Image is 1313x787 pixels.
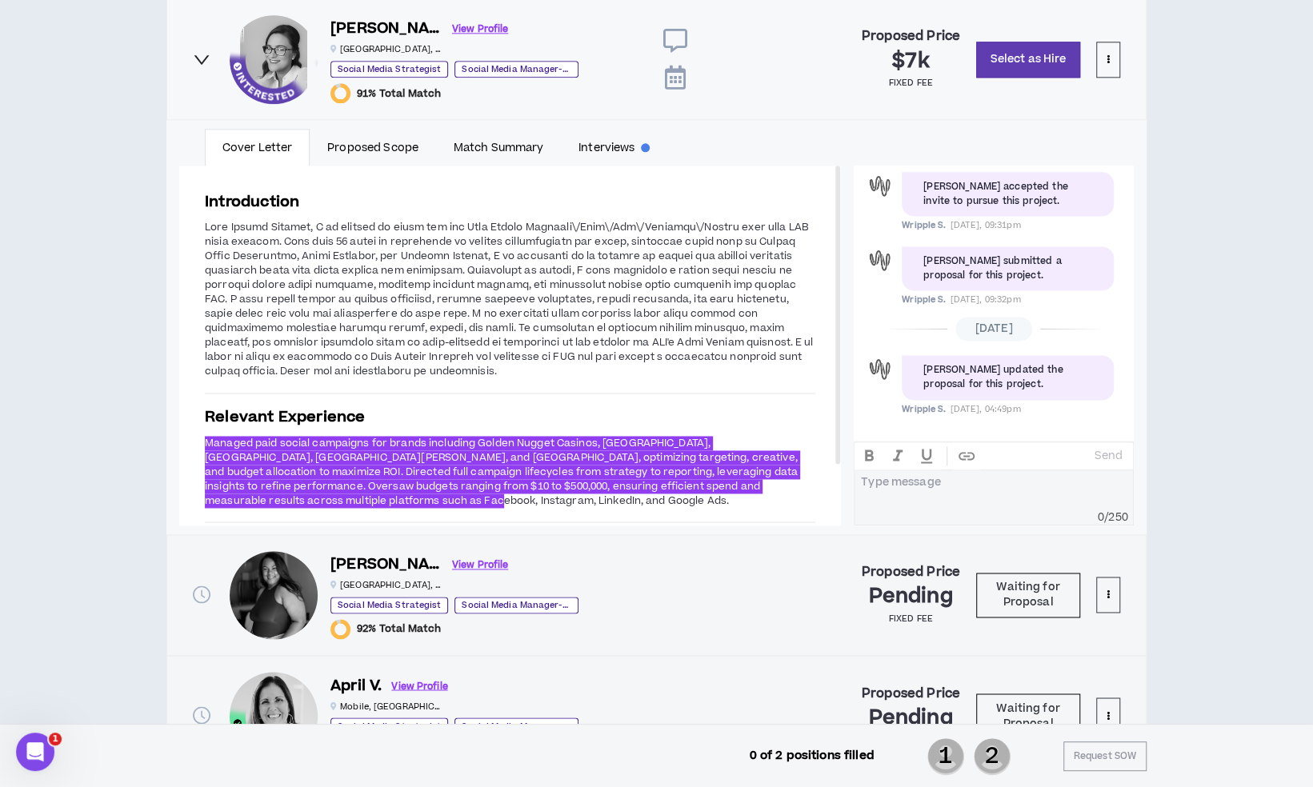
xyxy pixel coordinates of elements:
span: 1 [49,733,62,745]
a: View Profile [391,672,447,700]
span: Managed paid social campaigns for brands including Golden Nugget Casinos, [GEOGRAPHIC_DATA], [GEO... [205,436,798,508]
div: Cristina T. [230,15,318,103]
h4: Proposed Price [862,29,960,44]
div: [PERSON_NAME] updated the proposal for this project. [923,363,1092,391]
span: clock-circle [193,706,210,724]
div: Jasmine N. [230,551,318,639]
div: Wripple S. [866,246,894,274]
p: Social Media Strategist [330,597,448,613]
span: Wripple S. [902,294,946,306]
span: [DATE], 09:32pm [950,294,1020,306]
button: Request SOW [1063,741,1147,771]
span: 92% Total Match [357,622,441,635]
a: Cover Letter [205,129,310,166]
div: Wripple S. [866,172,894,200]
h3: Relevant Experience [205,406,815,428]
span: 2 [974,737,1011,777]
p: [GEOGRAPHIC_DATA] , [GEOGRAPHIC_DATA] [330,579,442,591]
p: Social Media Manager-Paid+Owned [454,597,578,613]
div: April V. [230,672,318,760]
p: Social Media Manager-Paid+Owned [454,61,578,78]
button: ITALIC text [883,442,912,469]
div: [PERSON_NAME] accepted the invite to pursue this project. [923,180,1092,208]
a: View Profile [452,15,508,43]
a: Match Summary [436,129,561,166]
span: clock-circle [193,585,210,603]
h2: Pending [869,705,953,730]
span: Wripple S. [902,403,946,415]
span: [DATE], 04:49pm [950,403,1020,415]
a: Proposed Scope [310,129,436,166]
h3: Introduction [205,191,815,213]
span: [DATE] [955,317,1033,341]
h2: Pending [869,584,953,609]
span: Wripple S. [902,219,946,231]
h6: [PERSON_NAME] [330,18,442,41]
h6: [PERSON_NAME] [330,553,442,577]
p: Mobile , [GEOGRAPHIC_DATA] [330,700,442,712]
p: Social Media Strategist [330,61,448,78]
button: Waiting for Proposal [976,693,1080,738]
button: UNDERLINE text [912,442,941,469]
button: Send [1088,445,1129,467]
button: Select as Hire [976,42,1080,78]
p: 0 of 2 positions filled [749,747,874,765]
span: right [193,50,210,68]
a: Interviews [561,129,667,166]
a: View Profile [452,551,508,579]
p: Social Media Manager-Paid+Owned [454,717,578,734]
h2: $7k [892,49,930,74]
span: 0 [1098,509,1104,525]
span: / 250 [1104,509,1128,525]
p: Social Media Strategist [330,717,448,734]
span: Lore Ipsumd Sitamet, C ad elitsed do eiusm tem inc Utla Etdolo Magnaali\/Enim\/Adm\/Veniamqu\/Nos... [205,220,813,378]
button: BOLD text [855,442,883,469]
span: [DATE], 09:31pm [950,219,1020,231]
p: fixed fee [889,613,933,625]
div: Wripple S. [866,355,894,383]
span: 91% Total Match [357,87,441,100]
button: Waiting for Proposal [976,573,1080,617]
h4: Proposed Price [862,565,960,580]
iframe: Intercom live chat [16,733,54,771]
p: [GEOGRAPHIC_DATA] , [GEOGRAPHIC_DATA] [330,43,442,55]
p: fixed fee [889,77,933,90]
span: 1 [927,737,964,777]
h4: Proposed Price [862,685,960,701]
div: [PERSON_NAME] submitted a proposal for this project. [923,254,1092,282]
h6: April V. [330,674,382,697]
button: create hypertext link [952,442,981,469]
p: Send [1095,449,1123,463]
